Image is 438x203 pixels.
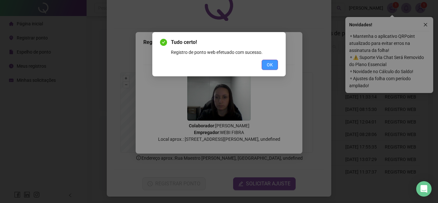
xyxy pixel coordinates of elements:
[160,39,167,46] span: check-circle
[171,38,278,46] span: Tudo certo!
[416,181,432,197] div: Open Intercom Messenger
[267,61,273,68] span: OK
[262,60,278,70] button: OK
[171,49,278,56] div: Registro de ponto web efetuado com sucesso.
